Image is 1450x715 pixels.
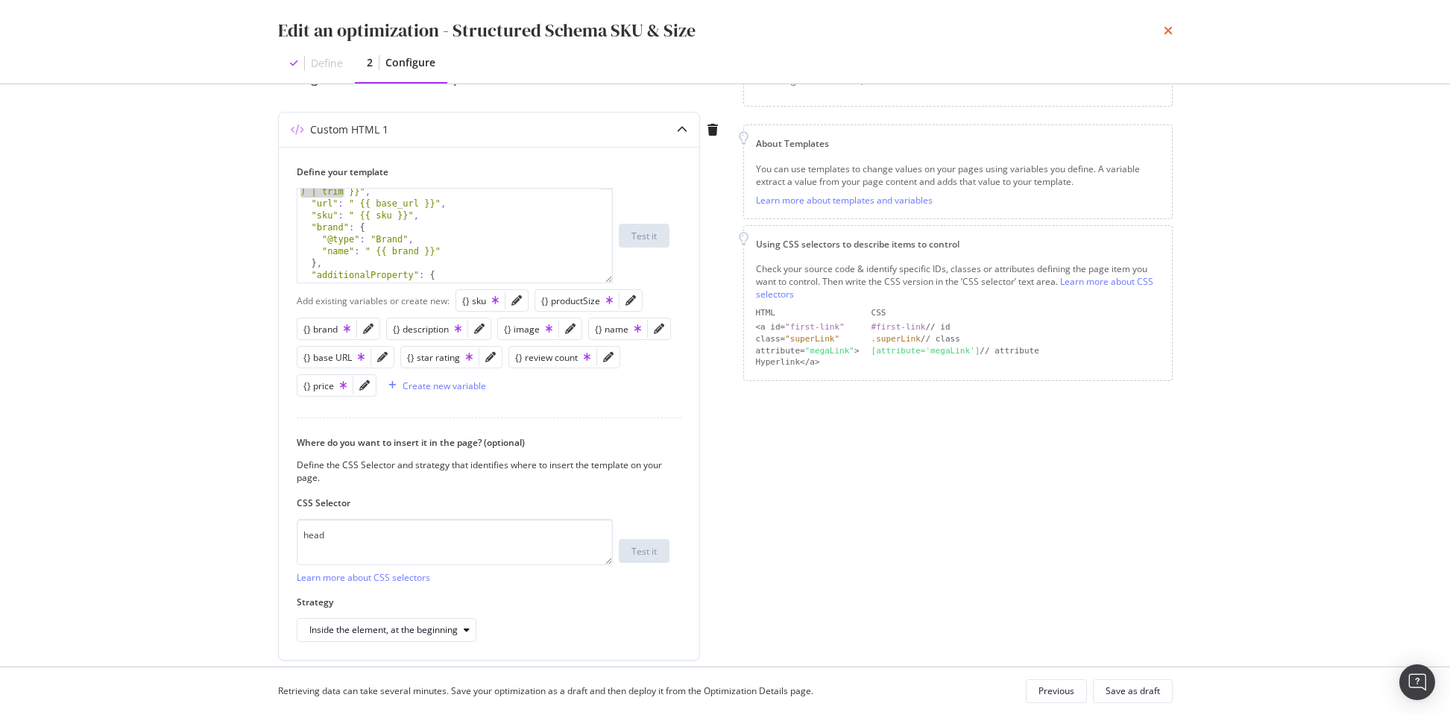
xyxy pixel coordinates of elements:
[297,519,613,565] textarea: head
[756,345,860,357] div: attribute= >
[756,163,1160,188] div: You can use templates to change values on your pages using variables you define. A variable extra...
[297,166,669,178] label: Define your template
[756,333,860,345] div: class=
[303,379,347,392] div: {} price
[1093,679,1173,703] button: Save as draft
[871,345,1160,357] div: // attribute
[619,224,669,248] button: Test it
[871,334,921,344] div: .superLink
[385,55,435,70] div: Configure
[310,122,388,137] div: Custom HTML 1
[382,374,486,397] button: Create new variable
[303,320,350,338] button: {} brand
[871,321,1160,333] div: // id
[407,348,473,366] button: {} star rating
[393,323,461,336] div: {} description
[515,348,590,366] button: {} review count
[311,56,343,71] div: Define
[504,320,552,338] button: {} image
[541,292,613,309] button: {} productSize
[303,348,365,366] button: {} base URL
[631,230,657,242] div: Test it
[462,294,499,307] div: {} sku
[297,459,669,484] div: Define the CSS Selector and strategy that identifies where to insert the template on your page.
[309,626,458,634] div: Inside the element, at the beginning
[565,324,576,334] div: pencil
[805,346,854,356] div: "megaLink"
[1399,664,1435,700] div: Open Intercom Messenger
[785,334,839,344] div: "superLink"
[511,295,522,306] div: pencil
[303,323,350,336] div: {} brand
[297,436,669,449] label: Where do you want to insert it in the page? (optional)
[1164,18,1173,43] div: times
[474,324,485,334] div: pencil
[363,324,373,334] div: pencil
[407,351,473,364] div: {} star rating
[393,320,461,338] button: {} description
[297,571,430,584] a: Learn more about CSS selectors
[297,618,476,642] button: Inside the element, at the beginning
[297,596,669,608] label: Strategy
[756,238,1160,251] div: Using CSS selectors to describe items to control
[485,352,496,362] div: pencil
[631,545,657,558] div: Test it
[303,351,365,364] div: {} base URL
[871,322,926,332] div: #first-link
[785,322,844,332] div: "first-link"
[756,262,1160,300] div: Check your source code & identify specific IDs, classes or attributes defining the page item you ...
[595,323,641,336] div: {} name
[619,539,669,563] button: Test it
[278,684,813,697] div: Retrieving data can take several minutes. Save your optimization as a draft and then deploy it fr...
[654,324,664,334] div: pencil
[603,352,614,362] div: pencil
[367,55,373,70] div: 2
[1026,679,1087,703] button: Previous
[462,292,499,309] button: {} sku
[504,323,552,336] div: {} image
[403,379,486,392] div: Create new variable
[359,380,370,391] div: pencil
[756,356,860,368] div: Hyperlink</a>
[871,307,1160,319] div: CSS
[303,377,347,394] button: {} price
[625,295,636,306] div: pencil
[871,346,980,356] div: [attribute='megaLink']
[756,137,1160,150] div: About Templates
[595,320,641,338] button: {} name
[278,18,696,43] div: Edit an optimization - Structured Schema SKU & Size
[297,497,669,509] label: CSS Selector
[297,294,450,307] div: Add existing variables or create new:
[1106,684,1160,697] div: Save as draft
[871,333,1160,345] div: // class
[756,275,1153,300] a: Learn more about CSS selectors
[541,294,613,307] div: {} productSize
[756,307,860,319] div: HTML
[515,351,590,364] div: {} review count
[278,667,382,690] button: Add an element
[756,321,860,333] div: <a id=
[1038,684,1074,697] div: Previous
[377,352,388,362] div: pencil
[756,194,933,207] a: Learn more about templates and variables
